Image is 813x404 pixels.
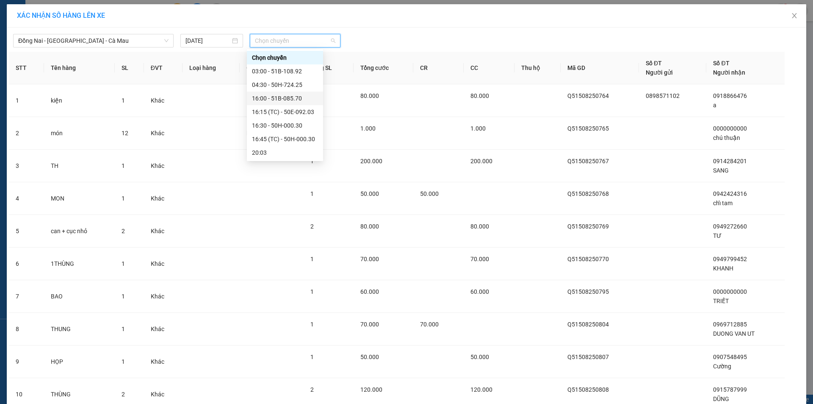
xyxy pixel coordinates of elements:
span: 0000000000 [713,125,747,132]
span: chú thuận [713,134,740,141]
td: can + cục nhỏ [44,215,115,248]
span: 70.000 [420,321,439,328]
span: 120.000 [470,386,492,393]
td: Khác [144,215,183,248]
td: Khác [144,117,183,150]
div: Chọn chuyến [247,51,323,64]
td: Khác [144,248,183,280]
th: CC [464,52,514,84]
span: 70.000 [360,321,379,328]
span: 0942424316 [713,190,747,197]
span: Q51508250765 [567,125,609,132]
span: Q51508250770 [567,256,609,262]
span: close [791,12,798,19]
td: Khác [144,280,183,313]
span: Người gửi [646,69,673,76]
span: 1 [122,326,125,332]
span: 0969712885 [713,321,747,328]
td: 6 [9,248,44,280]
span: Q51508250795 [567,288,609,295]
td: 1THÙNG [44,248,115,280]
span: 60.000 [470,288,489,295]
span: 1 [310,256,314,262]
th: Thu hộ [514,52,561,84]
span: 200.000 [470,158,492,164]
span: a [713,102,716,109]
th: STT [9,52,44,84]
span: KHANH [713,265,733,272]
th: Ghi chú [240,52,304,84]
td: Khác [144,84,183,117]
div: 16:00 - 51B-085.70 [252,94,318,103]
span: không cước [246,130,278,137]
span: Q51508250807 [567,354,609,360]
th: Mã GD [561,52,639,84]
span: TƯ [713,232,722,239]
span: 0907548495 [713,354,747,360]
span: 12 [122,130,128,137]
td: THUNG [44,313,115,345]
div: 20:03 [252,148,318,157]
span: Q51508250804 [567,321,609,328]
td: Khác [144,313,183,345]
td: món [44,117,115,150]
span: 1 [122,358,125,365]
span: DUONG VAN UT [713,330,755,337]
div: 03:00 - 51B-108.92 [252,67,318,76]
td: 7 [9,280,44,313]
td: 4 [9,182,44,215]
td: TH [44,150,115,182]
span: 60.000 [360,288,379,295]
th: Loại hàng [183,52,240,84]
td: 8 [9,313,44,345]
span: 120.000 [360,386,382,393]
span: 50.000 [420,190,439,197]
span: Q51508250768 [567,190,609,197]
span: 80.000 [360,92,379,99]
span: 70.000 [470,256,489,262]
td: BAO [44,280,115,313]
th: Tổng cước [354,52,413,84]
span: 0000000000 [713,288,747,295]
span: 2 [310,386,314,393]
span: 80.000 [470,223,489,230]
th: Tên hàng [44,52,115,84]
div: 16:45 (TC) - 50H-000.30 [252,134,318,144]
button: Close [783,4,806,28]
div: Chọn chuyến [252,53,318,62]
span: 0918866476 [713,92,747,99]
input: 15/08/2025 [185,36,230,45]
th: ĐVT [144,52,183,84]
span: 1 [310,321,314,328]
span: 1 [122,195,125,202]
span: Cường [713,363,731,370]
span: 0949799452 [713,256,747,262]
span: 1 [310,158,314,164]
div: 16:30 - 50H-000.30 [252,121,318,130]
span: 0914284201 [713,158,747,164]
td: 2 [9,117,44,150]
td: HỌP [44,345,115,378]
span: 1 [122,293,125,300]
td: Khác [144,182,183,215]
span: 50.000 [360,190,379,197]
span: 0898571102 [646,92,680,99]
td: 9 [9,345,44,378]
span: 1 [122,97,125,104]
td: 1 [9,84,44,117]
span: Đồng Nai - Sài Gòn - Cà Mau [18,34,169,47]
th: CR [413,52,464,84]
span: 1 [122,162,125,169]
span: 2 [310,223,314,230]
span: 1 [122,260,125,267]
th: Tổng SL [304,52,354,84]
span: 0949272660 [713,223,747,230]
td: MON [44,182,115,215]
span: 2 [122,228,125,234]
span: Q51508250767 [567,158,609,164]
span: TRIẾT [713,298,729,304]
span: 1 [310,288,314,295]
td: Khác [144,345,183,378]
span: 200.000 [360,158,382,164]
span: 70.000 [360,256,379,262]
